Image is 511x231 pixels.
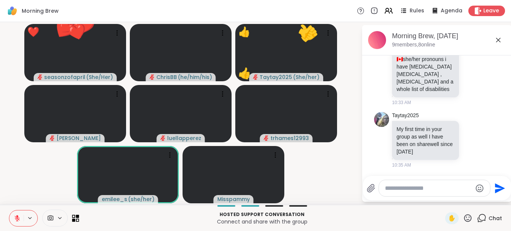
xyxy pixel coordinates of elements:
span: 10:33 AM [392,99,411,106]
span: Morning Brew [22,7,59,15]
span: audio-muted [50,136,55,141]
p: My first time in your group as well I have been on sharewell since [DATE] [397,125,455,155]
p: Hosted support conversation [83,211,441,218]
span: emilee_s [102,195,127,203]
span: ChrisBB [156,73,177,81]
span: audio-muted [264,136,269,141]
img: https://sharewell-space-live.sfo3.digitaloceanspaces.com/user-generated/fd3fe502-7aaa-4113-b76c-3... [374,112,389,127]
span: Misspammy [217,195,250,203]
span: trhames12993 [270,134,309,142]
span: 10:35 AM [392,162,411,168]
span: ( She/Her ) [86,73,113,81]
span: audio-muted [160,136,166,141]
div: Morning Brew, [DATE] [392,31,506,41]
span: ( She/her ) [293,73,319,81]
button: ❤️ [60,15,95,49]
div: 👍 [238,25,250,39]
img: Morning Brew, Oct 09 [368,31,386,49]
span: Chat [489,215,502,222]
span: Rules [410,7,424,15]
span: Taytay2025 [260,73,292,81]
span: audio-muted [150,75,155,80]
span: ( she/her ) [128,195,154,203]
span: audio-muted [253,75,258,80]
span: audio-muted [37,75,43,80]
span: 🇨🇦 [397,56,403,62]
button: ❤️ [49,10,83,44]
textarea: Type your message [385,185,472,192]
img: ShareWell Logomark [6,4,19,17]
span: Agenda [441,7,462,15]
span: [PERSON_NAME] [56,134,101,142]
button: Send [490,180,507,197]
span: luellapperez [167,134,201,142]
button: Emoji picker [475,184,484,193]
span: ( he/him/his ) [178,73,212,81]
span: Leave [483,7,499,15]
button: 👍 [233,61,257,85]
p: 9 members, 8 online [392,41,435,49]
div: ❤️ [27,25,39,39]
button: 👍 [288,13,325,50]
p: Connect and share with the group [83,218,441,225]
a: Taytay2025 [392,112,419,119]
span: ✋ [448,214,456,223]
span: seasonzofapril [44,73,85,81]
